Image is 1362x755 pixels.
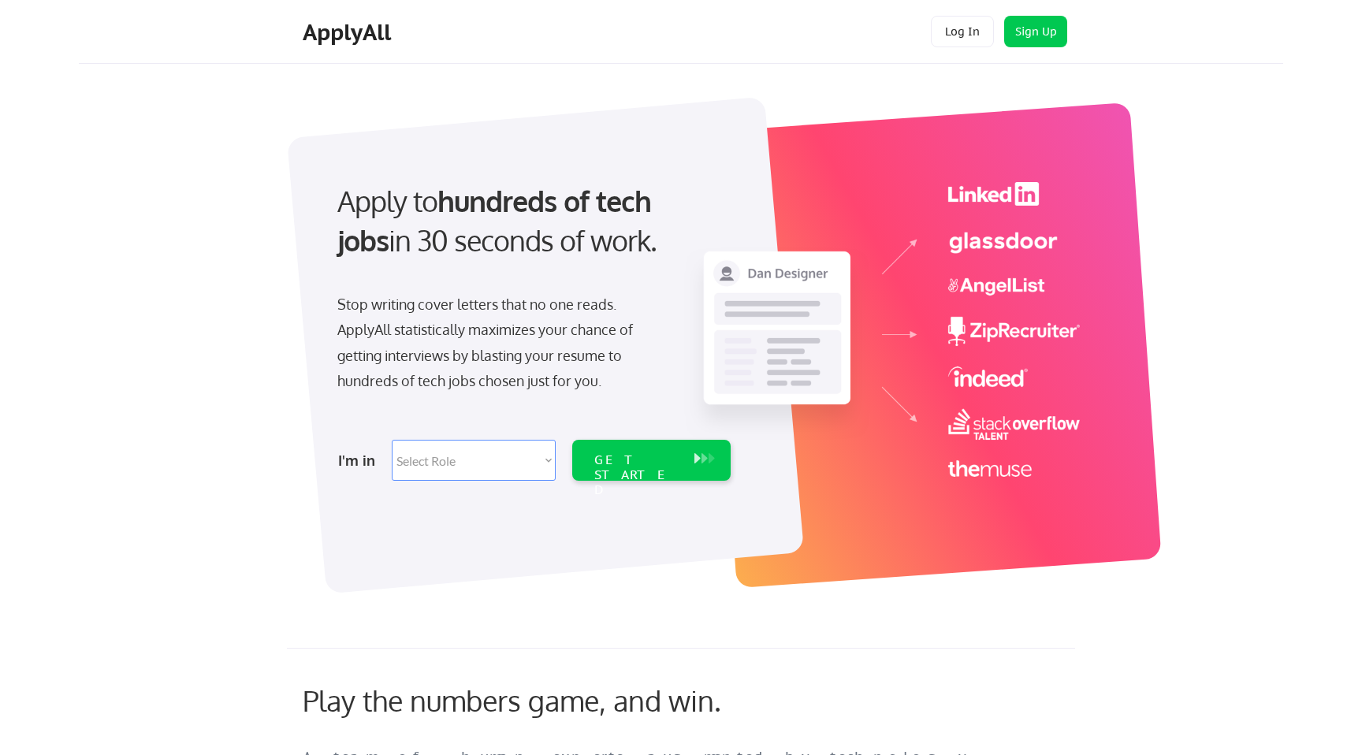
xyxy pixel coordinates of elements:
[303,19,396,46] div: ApplyAll
[931,16,994,47] button: Log In
[338,448,382,473] div: I'm in
[337,292,661,394] div: Stop writing cover letters that no one reads. ApplyAll statistically maximizes your chance of get...
[1004,16,1067,47] button: Sign Up
[303,683,791,717] div: Play the numbers game, and win.
[337,183,658,258] strong: hundreds of tech jobs
[337,181,724,261] div: Apply to in 30 seconds of work.
[594,452,679,498] div: GET STARTED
